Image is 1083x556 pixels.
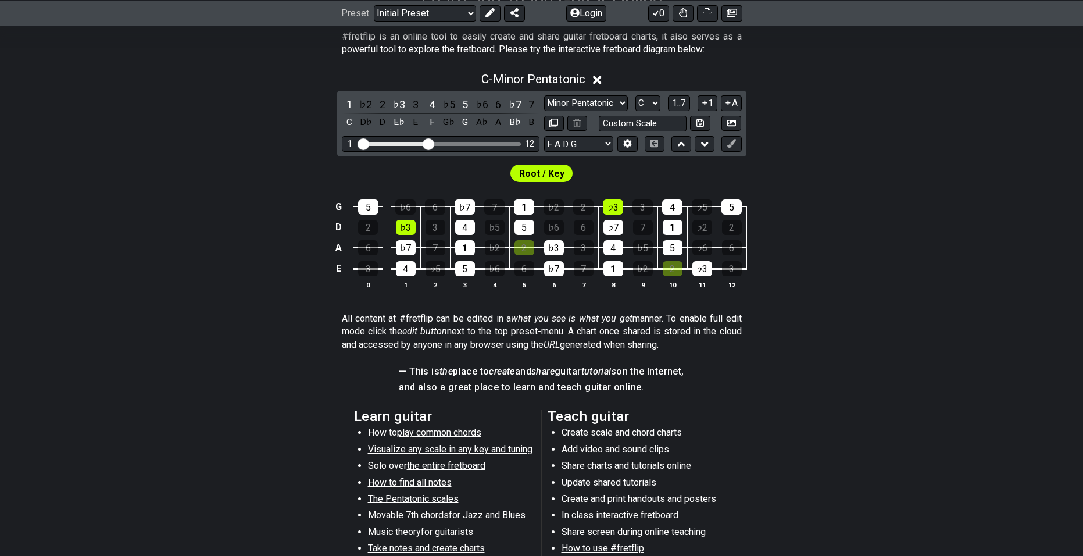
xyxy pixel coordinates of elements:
[633,240,653,255] div: ♭5
[721,5,742,21] button: Create image
[603,199,623,215] div: ♭3
[424,97,439,112] div: toggle scale degree
[524,115,539,130] div: toggle pitch class
[633,220,653,235] div: 7
[544,220,564,235] div: ♭6
[573,199,594,215] div: 2
[358,240,378,255] div: 6
[358,115,373,130] div: toggle pitch class
[562,509,727,525] li: In class interactive fretboard
[721,199,742,215] div: 5
[374,5,476,21] select: Preset
[399,365,684,378] h4: — This is place to and guitar on the Internet,
[491,97,506,112] div: toggle scale degree
[480,5,501,21] button: Edit Preset
[569,279,598,290] th: 7
[695,136,714,152] button: Move down
[697,5,718,21] button: Print
[368,459,534,476] li: Solo over
[342,136,539,152] div: Visible fret range
[474,115,489,130] div: toggle pitch class
[368,526,534,542] li: for guitarists
[485,240,505,255] div: ♭2
[692,261,712,276] div: ♭3
[562,459,727,476] li: Share charts and tutorials online
[519,165,564,182] span: First enable full edit mode to edit
[408,97,423,112] div: toggle scale degree
[399,381,684,394] h4: and also a great place to learn and teach guitar online.
[648,5,669,21] button: 0
[396,240,416,255] div: ♭7
[507,97,523,112] div: toggle scale degree
[491,115,506,130] div: toggle pitch class
[457,115,473,130] div: toggle pitch class
[567,116,587,131] button: Delete
[692,199,712,215] div: ♭5
[617,136,637,152] button: Edit Tuning
[455,261,475,276] div: 5
[424,115,439,130] div: toggle pitch class
[368,426,534,443] li: How to
[426,220,445,235] div: 3
[721,136,741,152] button: First click edit preset to enable marker editing
[514,199,534,215] div: 1
[690,116,710,131] button: Store user defined scale
[455,240,475,255] div: 1
[603,261,623,276] div: 1
[408,115,423,130] div: toggle pitch class
[562,543,644,554] span: How to use #fretflip
[722,240,742,255] div: 6
[562,476,727,493] li: Update shared tutorials
[342,312,742,351] p: All content at #fretflip can be edited in a manner. To enable full edit mode click the next to th...
[368,493,459,504] span: The Pentatonic scales
[598,279,628,290] th: 8
[721,95,741,111] button: A
[441,97,456,112] div: toggle scale degree
[375,97,390,112] div: toggle scale degree
[439,366,453,377] em: the
[342,30,742,56] p: #fretflip is an online tool to easily create and share guitar fretboard charts, it also serves as...
[426,240,445,255] div: 7
[331,237,345,258] td: A
[514,261,534,276] div: 6
[485,261,505,276] div: ♭6
[662,199,682,215] div: 4
[628,279,657,290] th: 9
[671,136,691,152] button: Move up
[396,220,416,235] div: ♭3
[717,279,746,290] th: 12
[562,526,727,542] li: Share screen during online teaching
[397,427,481,438] span: play common chords
[331,197,345,218] td: G
[562,443,727,459] li: Add video and sound clips
[368,444,532,455] span: Visualize any scale in any key and tuning
[354,410,536,423] h2: Learn guitar
[721,116,741,131] button: Create Image
[692,220,712,235] div: ♭2
[687,279,717,290] th: 11
[341,8,369,19] span: Preset
[722,220,742,235] div: 2
[548,410,730,423] h2: Teach guitar
[544,116,564,131] button: Copy
[485,220,505,235] div: ♭5
[603,240,623,255] div: 4
[562,493,727,509] li: Create and print handouts and posters
[474,97,489,112] div: toggle scale degree
[396,261,416,276] div: 4
[368,477,452,488] span: How to find all notes
[544,339,560,350] em: URL
[391,97,406,112] div: toggle scale degree
[391,115,406,130] div: toggle pitch class
[375,115,390,130] div: toggle pitch class
[358,261,378,276] div: 3
[514,220,534,235] div: 5
[402,326,447,337] em: edit button
[342,97,357,112] div: toggle scale degree
[544,240,564,255] div: ♭3
[455,220,475,235] div: 4
[425,199,445,215] div: 6
[368,526,421,537] span: Music theory
[420,279,450,290] th: 2
[484,199,505,215] div: 7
